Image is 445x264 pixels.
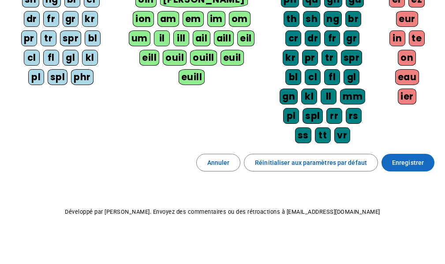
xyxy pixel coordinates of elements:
button: Annuler [196,154,241,171]
div: mm [340,89,365,104]
div: ail [193,30,210,46]
div: spl [48,69,68,85]
button: Enregistrer [381,154,434,171]
div: on [398,50,416,66]
div: in [389,30,405,46]
div: eil [237,30,254,46]
div: tt [315,127,331,143]
p: Développé par [PERSON_NAME]. Envoyez des commentaires ou des rétroactions à [EMAIL_ADDRESS][DOMAI... [7,207,438,217]
div: dr [305,30,321,46]
div: eau [395,69,419,85]
div: spr [60,30,82,46]
div: em [183,11,204,27]
div: kl [301,89,317,104]
div: spl [303,108,323,124]
div: br [345,11,361,27]
div: th [284,11,299,27]
div: im [207,11,225,27]
div: il [154,30,170,46]
div: am [157,11,179,27]
div: dr [24,11,40,27]
div: cl [305,69,321,85]
div: phr [71,69,93,85]
div: um [129,30,150,46]
span: Enregistrer [392,157,424,168]
div: vr [334,127,350,143]
div: kr [283,50,299,66]
div: ouill [190,50,217,66]
div: rs [346,108,362,124]
div: ion [133,11,154,27]
div: aill [214,30,234,46]
div: euil [221,50,244,66]
div: te [409,30,425,46]
div: pl [283,108,299,124]
div: rr [326,108,342,124]
div: pl [28,69,44,85]
button: Réinitialiser aux paramètres par défaut [244,154,378,171]
div: ll [321,89,337,104]
div: fl [43,50,59,66]
div: spr [341,50,363,66]
div: ng [324,11,342,27]
div: tr [41,30,56,46]
div: cr [285,30,301,46]
div: fl [324,69,340,85]
div: gl [63,50,79,66]
div: kl [82,50,98,66]
div: gr [63,11,79,27]
div: fr [324,30,340,46]
div: gl [344,69,359,85]
div: eill [139,50,159,66]
div: pr [302,50,318,66]
div: ouil [163,50,187,66]
span: Annuler [207,157,230,168]
div: sh [303,11,320,27]
div: ill [173,30,189,46]
div: bl [285,69,301,85]
div: pr [21,30,37,46]
div: kr [82,11,98,27]
div: ier [398,89,416,104]
div: tr [322,50,337,66]
div: cl [24,50,40,66]
div: om [229,11,251,27]
span: Réinitialiser aux paramètres par défaut [255,157,367,168]
div: ss [295,127,311,143]
div: gr [344,30,359,46]
div: euill [179,69,205,85]
div: gn [280,89,298,104]
div: eur [396,11,418,27]
div: bl [85,30,101,46]
div: fr [43,11,59,27]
